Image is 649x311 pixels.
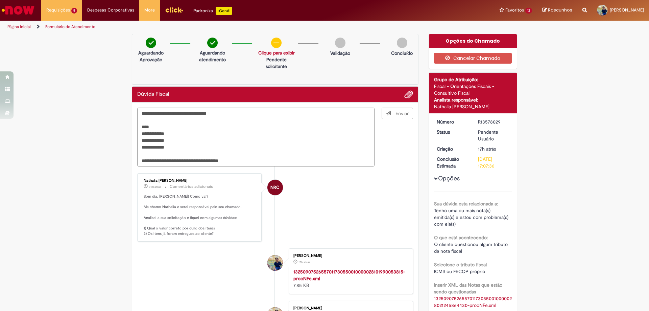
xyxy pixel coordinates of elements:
[5,21,428,33] ul: Trilhas de página
[71,8,77,14] span: 5
[137,91,169,97] h2: Dúvida Fiscal Histórico de tíquete
[434,201,498,207] b: Sua dúvida esta relacionada a:
[397,38,407,48] img: img-circle-grey.png
[542,7,572,14] a: Rascunhos
[434,268,485,274] span: ICMS ou FECOP próprio
[432,129,473,135] dt: Status
[434,282,502,295] b: Inserir XML das Notas que estão sendo questionadas
[193,7,232,15] div: Padroniza
[144,7,155,14] span: More
[207,38,218,48] img: check-circle-green.png
[404,90,413,99] button: Adicionar anexos
[87,7,134,14] span: Despesas Corporativas
[46,7,70,14] span: Requisições
[258,56,295,70] p: Pendente solicitante
[432,156,473,169] dt: Conclusão Estimada
[293,269,405,282] a: 13250907526557011730550010000028101990053815-procNFe.xml
[610,7,644,13] span: [PERSON_NAME]
[267,180,283,195] div: Nathalia Roberta Cerri De Sant Anna
[330,50,350,57] p: Validação
[258,50,295,56] a: Clique para exibir
[135,49,167,63] p: Aguardando Aprovação
[478,146,509,152] div: 29/09/2025 16:07:33
[478,129,509,142] div: Pendente Usuário
[270,179,280,196] span: NRC
[149,185,161,189] time: 30/09/2025 08:28:12
[432,146,473,152] dt: Criação
[196,49,228,63] p: Aguardando atendimento
[434,207,510,227] span: Tenho uma ou mais nota(s) emitida(s) e estou com problema(s) com ela(s)
[293,254,406,258] div: [PERSON_NAME]
[146,38,156,48] img: check-circle-green.png
[137,108,375,166] textarea: Digite sua mensagem aqui...
[478,146,496,152] span: 17h atrás
[298,260,310,264] time: 29/09/2025 15:59:54
[434,83,512,96] div: Fiscal - Orientações Fiscais - Consultivo Fiscal
[149,185,161,189] span: 31m atrás
[434,241,509,254] span: O cliente questionou algum tributo da nota fiscal
[1,3,35,17] img: ServiceNow
[267,255,283,271] div: Yuri Simoes Gomes
[165,5,183,15] img: click_logo_yellow_360x200.png
[293,268,406,289] div: 7.85 KB
[293,306,406,310] div: [PERSON_NAME]
[434,96,512,103] div: Analista responsável:
[434,262,487,268] b: Selecione o tributo fiscal
[525,8,532,14] span: 12
[7,24,31,29] a: Página inicial
[170,184,213,190] small: Comentários adicionais
[505,7,524,14] span: Favoritos
[298,260,310,264] span: 17h atrás
[548,7,572,13] span: Rascunhos
[391,50,413,57] p: Concluído
[429,34,517,48] div: Opções do Chamado
[335,38,345,48] img: img-circle-grey.png
[434,76,512,83] div: Grupo de Atribuição:
[434,235,488,241] b: O que está acontecendo:
[432,118,473,125] dt: Número
[434,53,512,64] button: Cancelar Chamado
[478,146,496,152] time: 29/09/2025 16:07:33
[45,24,95,29] a: Formulário de Atendimento
[478,156,509,169] div: [DATE] 17:07:36
[271,38,282,48] img: circle-minus.png
[478,118,509,125] div: R13578029
[144,194,256,237] p: Bom dia, [PERSON_NAME]! Como vai? Me chamo Nathalia e serei responsável pelo seu chamado. Analise...
[434,295,512,308] a: Download de 13250907526557011730550010000028021245864430-procNFe.xml
[144,179,256,183] div: Nathalia [PERSON_NAME]
[216,7,232,15] p: +GenAi
[434,103,512,110] div: Nathalia [PERSON_NAME]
